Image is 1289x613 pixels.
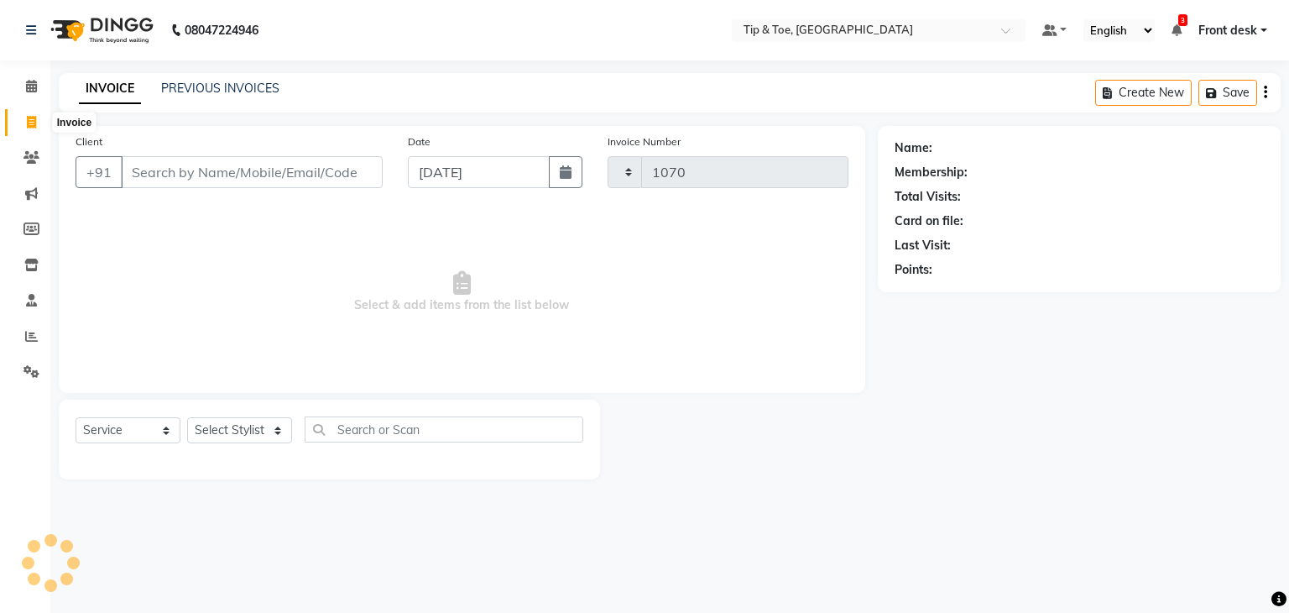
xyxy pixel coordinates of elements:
[895,212,963,230] div: Card on file:
[895,261,932,279] div: Points:
[305,417,583,443] input: Search or Scan
[121,156,383,188] input: Search by Name/Mobile/Email/Code
[1178,14,1187,26] span: 3
[895,237,951,254] div: Last Visit:
[76,156,123,188] button: +91
[1198,22,1257,39] span: Front desk
[408,134,431,149] label: Date
[608,134,681,149] label: Invoice Number
[79,74,141,104] a: INVOICE
[1172,23,1182,38] a: 3
[76,208,848,376] span: Select & add items from the list below
[895,164,968,181] div: Membership:
[43,7,158,54] img: logo
[161,81,279,96] a: PREVIOUS INVOICES
[185,7,258,54] b: 08047224946
[53,113,96,133] div: Invoice
[895,188,961,206] div: Total Visits:
[1198,80,1257,106] button: Save
[1095,80,1192,106] button: Create New
[76,134,102,149] label: Client
[895,139,932,157] div: Name:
